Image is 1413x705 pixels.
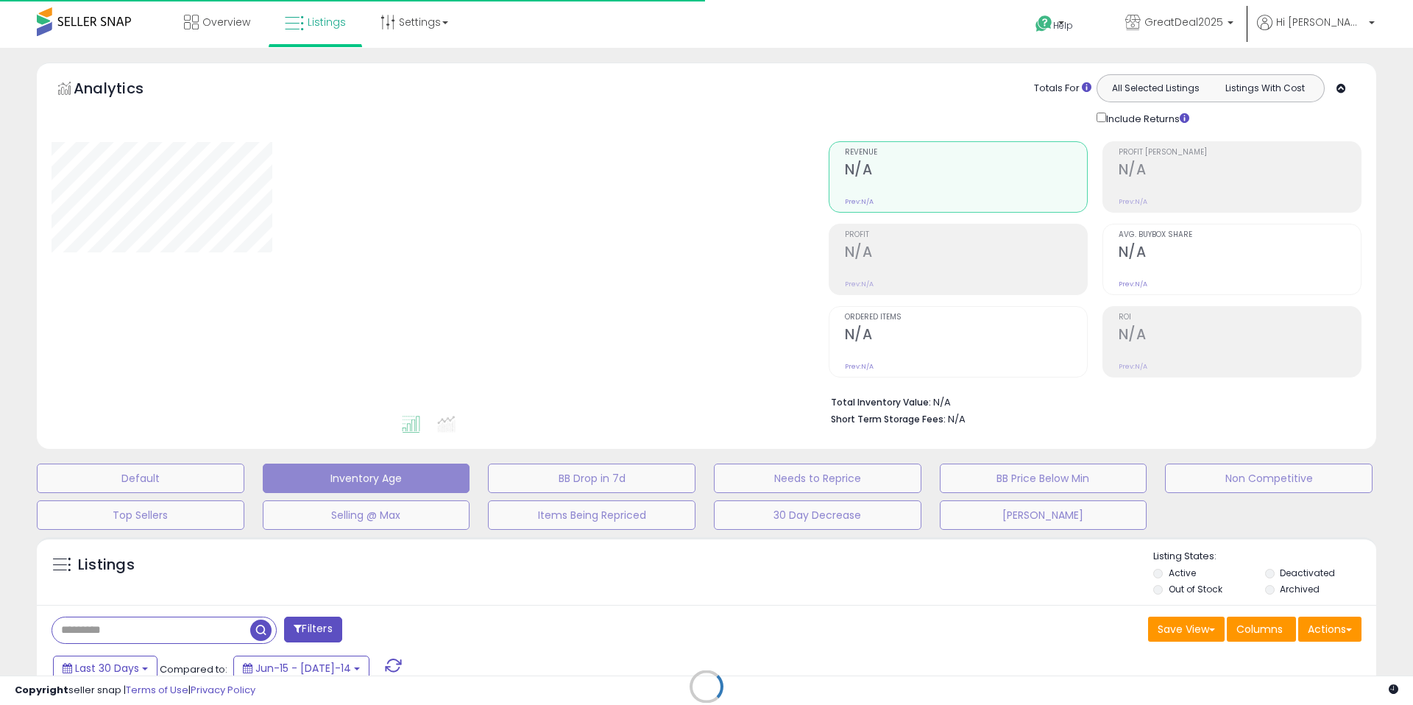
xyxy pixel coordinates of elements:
span: Ordered Items [845,313,1087,322]
button: Non Competitive [1165,464,1373,493]
h2: N/A [1119,161,1361,181]
button: All Selected Listings [1101,79,1211,98]
button: Top Sellers [37,500,244,530]
small: Prev: N/A [1119,280,1147,288]
span: ROI [1119,313,1361,322]
div: Totals For [1034,82,1091,96]
a: Help [1024,4,1102,48]
h5: Analytics [74,78,172,102]
span: Profit [PERSON_NAME] [1119,149,1361,157]
strong: Copyright [15,683,68,697]
h2: N/A [845,244,1087,263]
span: Help [1053,19,1073,32]
small: Prev: N/A [845,362,874,371]
h2: N/A [1119,244,1361,263]
button: Needs to Reprice [714,464,921,493]
button: Default [37,464,244,493]
button: [PERSON_NAME] [940,500,1147,530]
span: Profit [845,231,1087,239]
button: BB Drop in 7d [488,464,695,493]
h2: N/A [845,161,1087,181]
small: Prev: N/A [1119,197,1147,206]
button: Items Being Repriced [488,500,695,530]
span: Overview [202,15,250,29]
b: Total Inventory Value: [831,396,931,408]
span: GreatDeal2025 [1144,15,1223,29]
li: N/A [831,392,1350,410]
b: Short Term Storage Fees: [831,413,946,425]
button: Selling @ Max [263,500,470,530]
small: Prev: N/A [1119,362,1147,371]
h2: N/A [845,326,1087,346]
i: Get Help [1035,15,1053,33]
button: Listings With Cost [1210,79,1320,98]
button: BB Price Below Min [940,464,1147,493]
small: Prev: N/A [845,197,874,206]
small: Prev: N/A [845,280,874,288]
span: Listings [308,15,346,29]
div: seller snap | | [15,684,255,698]
div: Include Returns [1086,110,1207,127]
span: Avg. Buybox Share [1119,231,1361,239]
button: 30 Day Decrease [714,500,921,530]
span: N/A [948,412,966,426]
button: Inventory Age [263,464,470,493]
span: Hi [PERSON_NAME] [1276,15,1364,29]
a: Hi [PERSON_NAME] [1257,15,1375,48]
h2: N/A [1119,326,1361,346]
span: Revenue [845,149,1087,157]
